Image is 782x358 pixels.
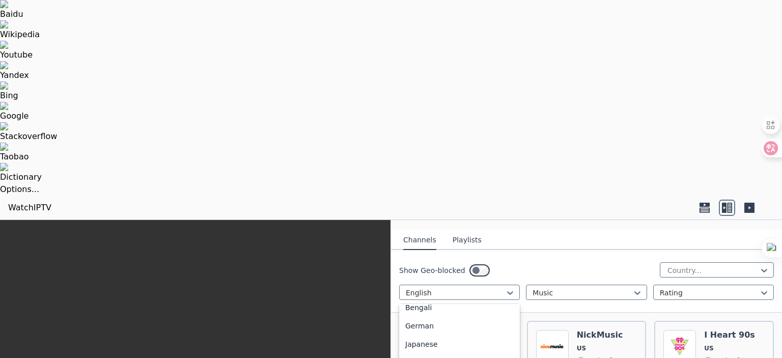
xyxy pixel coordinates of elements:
a: WatchIPTV [8,202,51,214]
div: Bengali [399,298,520,317]
span: US [577,344,586,352]
div: German [399,317,520,335]
h6: I Heart 90s [704,330,755,340]
span: US [704,344,713,352]
label: Show Geo-blocked [399,265,465,276]
button: Channels [403,231,436,250]
h6: NickMusic [577,330,623,340]
button: Playlists [453,231,482,250]
div: Japanese [399,335,520,353]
